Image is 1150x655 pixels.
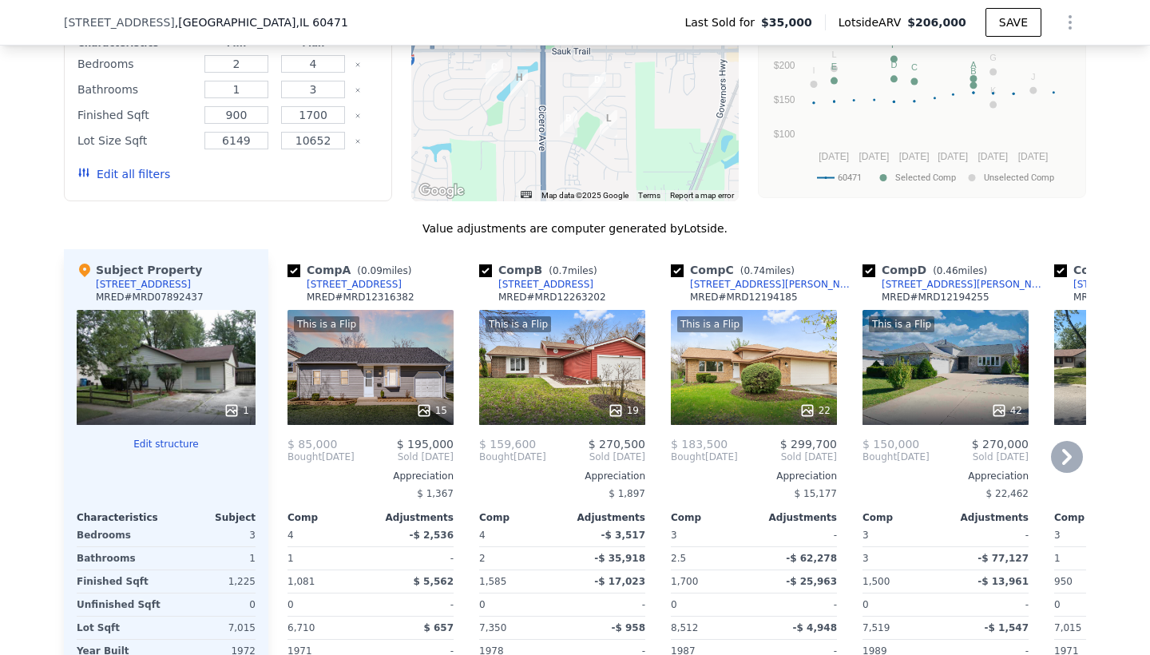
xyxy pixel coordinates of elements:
[287,547,367,570] div: 1
[831,62,837,71] text: E
[786,553,837,564] span: -$ 62,278
[671,451,738,463] div: [DATE]
[671,511,754,524] div: Comp
[589,438,645,451] span: $ 270,500
[169,524,256,546] div: 3
[287,622,315,633] span: 6,710
[862,262,993,278] div: Comp D
[862,438,919,451] span: $ 150,000
[77,53,195,75] div: Bedrooms
[415,181,468,201] img: Google
[780,438,837,451] span: $ 299,700
[1054,622,1081,633] span: 7,015
[287,530,294,541] span: 4
[417,488,454,499] span: $ 1,367
[589,72,606,99] div: 22507 Latonia Ln
[361,265,383,276] span: 0.09
[882,278,1048,291] div: [STREET_ADDRESS][PERSON_NAME]
[287,438,337,451] span: $ 85,000
[862,511,946,524] div: Comp
[541,191,629,200] span: Map data ©2025 Google
[1031,72,1036,81] text: J
[553,265,568,276] span: 0.7
[498,278,593,291] div: [STREET_ADDRESS]
[671,451,705,463] span: Bought
[819,151,849,162] text: [DATE]
[479,438,536,451] span: $ 159,600
[77,129,195,152] div: Lot Size Sqft
[479,511,562,524] div: Comp
[77,438,256,451] button: Edit structure
[1054,511,1137,524] div: Comp
[862,278,1048,291] a: [STREET_ADDRESS][PERSON_NAME]
[774,129,795,140] text: $100
[562,511,645,524] div: Adjustments
[355,451,454,463] span: Sold [DATE]
[978,576,1029,587] span: -$ 13,961
[949,524,1029,546] div: -
[991,403,1022,419] div: 42
[414,576,454,587] span: $ 5,562
[774,60,795,71] text: $200
[1054,530,1061,541] span: 3
[287,470,454,482] div: Appreciation
[882,291,989,304] div: MRED # MRD12194255
[410,530,454,541] span: -$ 2,536
[862,451,897,463] span: Bought
[77,524,163,546] div: Bedrooms
[734,265,801,276] span: ( miles)
[510,69,528,97] div: 22455 Lakeshore Dr
[899,151,930,162] text: [DATE]
[862,599,869,610] span: 0
[565,593,645,616] div: -
[77,511,166,524] div: Characteristics
[978,553,1029,564] span: -$ 77,127
[77,593,163,616] div: Unfinished Sqft
[671,530,677,541] span: 3
[1054,576,1073,587] span: 950
[294,316,359,332] div: This is a Flip
[423,622,454,633] span: $ 657
[479,262,604,278] div: Comp B
[479,278,593,291] a: [STREET_ADDRESS]
[949,593,1029,616] div: -
[869,316,934,332] div: This is a Flip
[677,316,743,332] div: This is a Flip
[862,547,942,570] div: 3
[371,511,454,524] div: Adjustments
[355,138,361,145] button: Clear
[224,403,249,419] div: 1
[608,403,639,419] div: 19
[479,547,559,570] div: 2
[946,511,1029,524] div: Adjustments
[611,622,645,633] span: -$ 958
[374,547,454,570] div: -
[479,599,486,610] span: 0
[671,547,751,570] div: 2.5
[486,59,503,86] div: 4948 Arquilla Dr
[862,470,1029,482] div: Appreciation
[287,262,418,278] div: Comp A
[1054,599,1061,610] span: 0
[498,291,606,304] div: MRED # MRD12263202
[560,110,577,137] div: 4637 Clarendon Ave
[546,451,645,463] span: Sold [DATE]
[166,511,256,524] div: Subject
[479,576,506,587] span: 1,585
[862,451,930,463] div: [DATE]
[175,14,348,30] span: , [GEOGRAPHIC_DATA]
[415,181,468,201] a: Open this area in Google Maps (opens a new window)
[479,470,645,482] div: Appreciation
[479,530,486,541] span: 4
[838,173,862,183] text: 60471
[786,576,837,587] span: -$ 25,963
[479,451,514,463] span: Bought
[970,66,976,76] text: B
[638,191,660,200] a: Terms
[355,113,361,119] button: Clear
[684,14,761,30] span: Last Sold for
[937,265,958,276] span: 0.46
[986,488,1029,499] span: $ 22,462
[169,593,256,616] div: 0
[355,62,361,68] button: Clear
